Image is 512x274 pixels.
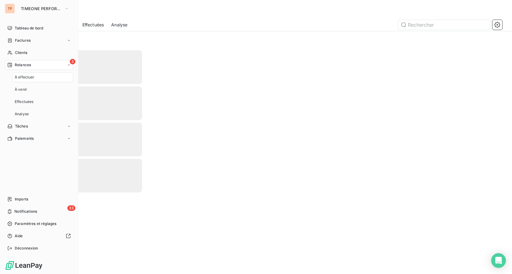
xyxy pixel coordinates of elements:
span: Effectuées [15,99,34,105]
span: Paiements [15,136,34,141]
span: Effectuées [82,22,104,28]
div: TP [5,4,15,13]
span: Aide [15,233,23,239]
img: Logo LeanPay [5,261,43,270]
span: Analyse [111,22,127,28]
span: TIMEONE PERFORMANCE [21,6,62,11]
div: Open Intercom Messenger [491,253,506,268]
span: 33 [67,205,75,211]
span: Clients [15,50,27,55]
span: 3 [70,59,75,64]
span: Imports [15,196,28,202]
span: Relances [15,62,31,68]
span: Factures [15,38,31,43]
span: Tâches [15,124,28,129]
span: À venir [15,87,27,92]
span: À effectuer [15,74,35,80]
span: Déconnexion [15,245,38,251]
span: Notifications [14,209,37,214]
span: Analyse [15,111,29,117]
span: Tableau de bord [15,25,43,31]
span: Paramètres et réglages [15,221,56,226]
input: Rechercher [398,20,490,30]
a: Aide [5,231,73,241]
